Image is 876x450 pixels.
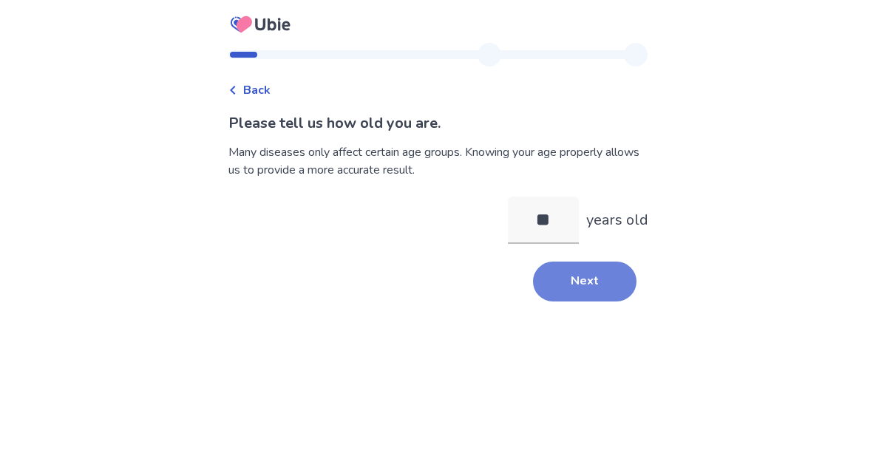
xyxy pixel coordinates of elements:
span: Back [243,81,271,99]
p: years old [586,209,648,231]
div: Many diseases only affect certain age groups. Knowing your age properly allows us to provide a mo... [228,143,648,179]
input: years old [508,197,579,244]
p: Please tell us how old you are. [228,112,648,134]
button: Next [533,262,636,301]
